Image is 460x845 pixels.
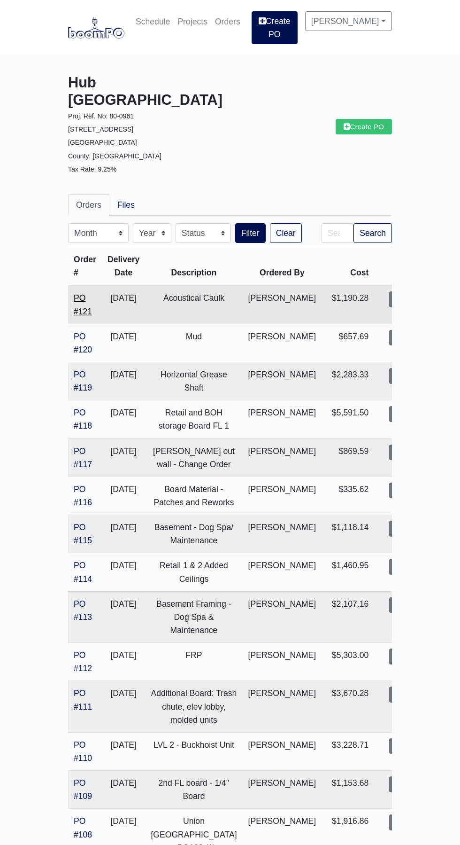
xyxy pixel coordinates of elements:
th: Description [145,247,242,286]
div: Sent [389,368,414,384]
img: boomPO [68,17,124,39]
td: Mud [145,324,242,362]
th: Order # [68,247,102,286]
a: Orders [211,11,244,32]
td: Basement Framing - Dog Spa & Maintenance [145,591,242,642]
td: [PERSON_NAME] out wall - Change Order [145,438,242,477]
td: [PERSON_NAME] [243,591,322,642]
td: $1,118.14 [322,515,374,553]
td: Board Material - Patches and Reworks [145,477,242,515]
td: [DATE] [102,681,145,732]
div: Sent [389,330,414,346]
small: County: [GEOGRAPHIC_DATA] [68,152,161,160]
a: Create PO [252,11,298,44]
td: [DATE] [102,285,145,324]
td: [PERSON_NAME] [243,732,322,770]
small: [GEOGRAPHIC_DATA] [68,139,137,146]
td: $657.69 [322,324,374,362]
button: Search [353,223,392,243]
th: Ordered By [243,247,322,286]
small: Proj. Ref. No: 80-0961 [68,112,134,120]
small: Tax Rate: 9.25% [68,165,116,173]
td: Additional Board: Trash chute, elev lobby, molded units [145,681,242,732]
a: PO #118 [74,408,92,430]
h3: Hub [GEOGRAPHIC_DATA] [68,74,223,109]
a: PO #113 [74,599,92,622]
td: $1,153.68 [322,771,374,809]
td: [DATE] [102,324,145,362]
div: Sent [389,406,414,422]
td: $3,228.71 [322,732,374,770]
small: [STREET_ADDRESS] [68,125,133,133]
div: Sent [389,291,414,307]
td: [PERSON_NAME] [243,362,322,400]
a: PO #117 [74,446,92,469]
td: [PERSON_NAME] [243,681,322,732]
a: PO #112 [74,650,92,673]
a: [PERSON_NAME] [305,11,392,31]
div: Sent [389,483,414,499]
a: PO #111 [74,689,92,711]
input: Search [322,223,353,243]
td: [DATE] [102,362,145,400]
td: FRP [145,643,242,681]
td: $2,283.33 [322,362,374,400]
td: [PERSON_NAME] [243,477,322,515]
td: [DATE] [102,591,145,642]
a: PO #121 [74,293,92,316]
div: Sent [389,521,414,537]
a: PO #115 [74,523,92,545]
td: $1,460.95 [322,553,374,591]
div: Sent [389,597,414,613]
td: $869.59 [322,438,374,477]
a: PO #109 [74,778,92,801]
a: Clear [270,223,302,243]
td: [DATE] [102,771,145,809]
td: [PERSON_NAME] [243,285,322,324]
div: Sent [389,649,414,665]
a: Schedule [132,11,174,32]
td: [PERSON_NAME] [243,643,322,681]
a: Files [109,194,143,216]
a: PO #119 [74,370,92,392]
td: 2nd FL board - 1/4'' Board [145,771,242,809]
a: PO #108 [74,816,92,839]
td: [PERSON_NAME] [243,324,322,362]
td: [DATE] [102,400,145,438]
td: $5,303.00 [322,643,374,681]
div: Sent [389,559,414,575]
td: $3,670.28 [322,681,374,732]
a: PO #110 [74,740,92,763]
a: Orders [68,194,109,216]
td: $2,107.16 [322,591,374,642]
td: [DATE] [102,643,145,681]
div: Sent [389,814,414,830]
button: Filter [235,223,266,243]
td: Acoustical Caulk [145,285,242,324]
div: Sent [389,776,414,792]
td: $5,591.50 [322,400,374,438]
td: [PERSON_NAME] [243,438,322,477]
td: [DATE] [102,732,145,770]
div: Sent [389,687,414,703]
a: Projects [174,11,211,32]
th: Status [374,247,423,286]
td: [DATE] [102,438,145,477]
th: Delivery Date [102,247,145,286]
td: [PERSON_NAME] [243,771,322,809]
a: PO #120 [74,332,92,354]
td: $335.62 [322,477,374,515]
td: [DATE] [102,553,145,591]
a: Create PO [336,119,392,134]
td: Retail 1 & 2 Added Ceilings [145,553,242,591]
td: [DATE] [102,515,145,553]
a: PO #116 [74,485,92,507]
div: Sent [389,445,414,461]
a: PO #114 [74,561,92,583]
th: Cost [322,247,374,286]
td: $1,190.28 [322,285,374,324]
div: Sent [389,738,414,754]
td: [PERSON_NAME] [243,400,322,438]
td: LVL 2 - Buckhoist Unit [145,732,242,770]
td: [DATE] [102,477,145,515]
